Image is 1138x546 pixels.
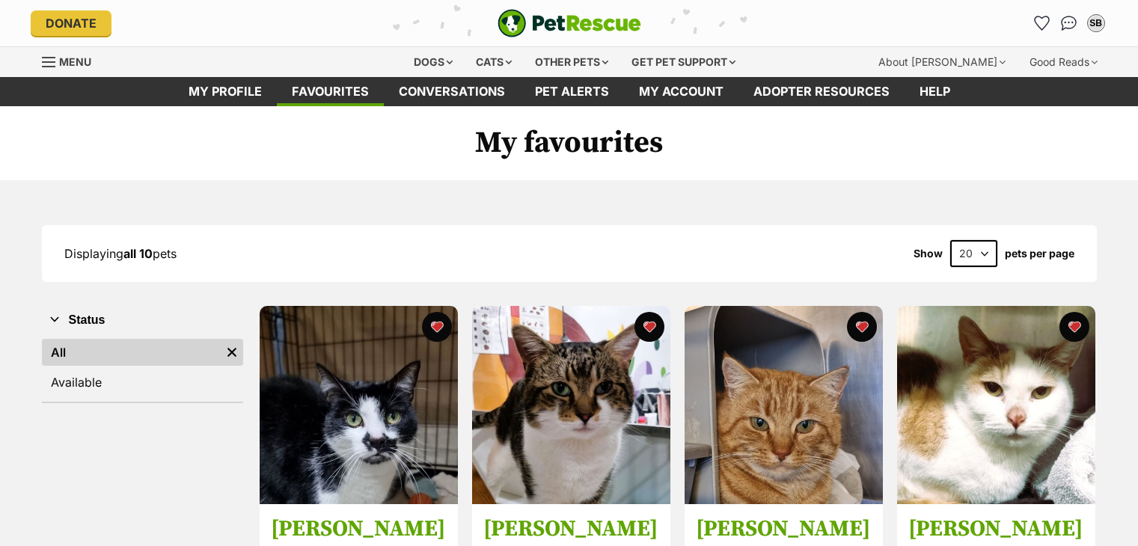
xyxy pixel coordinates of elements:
img: logo-e224e6f780fb5917bec1dbf3a21bbac754714ae5b6737aabdf751b685950b380.svg [498,9,641,37]
button: My account [1084,11,1108,35]
a: My profile [174,77,277,106]
span: Displaying pets [64,246,177,261]
a: Favourites [277,77,384,106]
span: Show [914,248,943,260]
div: About [PERSON_NAME] [868,47,1016,77]
a: Remove filter [221,339,243,366]
strong: all 10 [123,246,153,261]
h3: [PERSON_NAME] [908,515,1084,544]
img: Becky [260,306,458,504]
a: My account [624,77,738,106]
button: Status [42,310,243,330]
a: Menu [42,47,102,74]
label: pets per page [1005,248,1074,260]
ul: Account quick links [1030,11,1108,35]
img: Cleo [897,306,1095,504]
div: Status [42,336,243,402]
a: Favourites [1030,11,1054,35]
h3: [PERSON_NAME] [696,515,872,544]
a: PetRescue [498,9,641,37]
span: Menu [59,55,91,68]
button: favourite [847,312,877,342]
img: chat-41dd97257d64d25036548639549fe6c8038ab92f7586957e7f3b1b290dea8141.svg [1061,16,1077,31]
div: Good Reads [1019,47,1108,77]
div: Cats [465,47,522,77]
div: Other pets [524,47,619,77]
button: favourite [1059,312,1089,342]
div: SB [1089,16,1104,31]
a: All [42,339,221,366]
a: Conversations [1057,11,1081,35]
h3: [PERSON_NAME] [483,515,659,544]
a: Help [905,77,965,106]
img: Francis [472,306,670,504]
div: Get pet support [621,47,746,77]
button: favourite [422,312,452,342]
a: Available [42,369,243,396]
a: conversations [384,77,520,106]
a: Donate [31,10,111,36]
button: favourite [634,312,664,342]
a: Pet alerts [520,77,624,106]
h3: [PERSON_NAME] [271,515,447,544]
div: Dogs [403,47,463,77]
a: Adopter resources [738,77,905,106]
img: Vanessa [685,306,883,504]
